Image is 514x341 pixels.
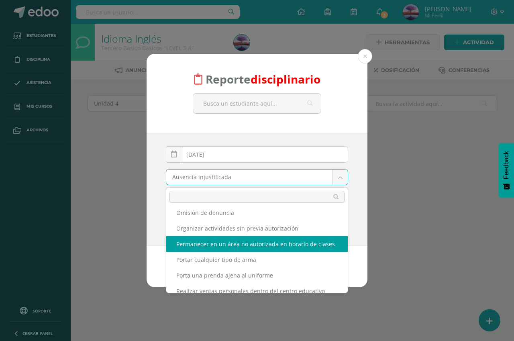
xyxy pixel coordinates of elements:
[166,205,348,221] div: Omisión de denuncia
[166,236,348,252] div: Permanecer en un área no autorizada en horario de clases
[166,283,348,299] div: Realizar ventas personales dentro del centro educativo
[166,267,348,283] div: Porta una prenda ajena al uniforme
[166,252,348,267] div: Portar cualquier tipo de arma
[166,221,348,236] div: Organizar actividades sin previa autorización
